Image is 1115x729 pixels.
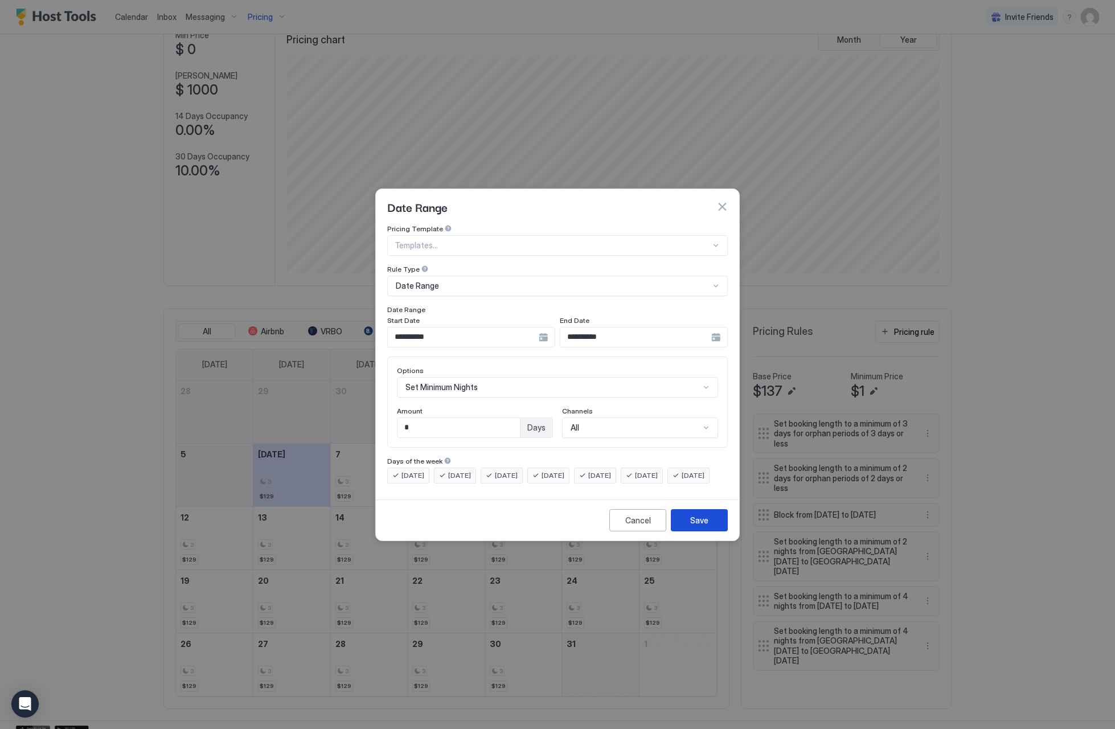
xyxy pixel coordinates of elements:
span: Date Range [387,305,425,314]
input: Input Field [388,327,539,347]
span: [DATE] [542,470,564,481]
span: Rule Type [387,265,420,273]
span: [DATE] [448,470,471,481]
div: Cancel [625,514,651,526]
span: End Date [560,316,589,325]
span: Pricing Template [387,224,443,233]
span: Days [527,423,546,433]
span: Options [397,366,424,375]
span: Date Range [387,198,448,215]
span: [DATE] [588,470,611,481]
span: Date Range [396,281,439,291]
button: Cancel [609,509,666,531]
span: Amount [397,407,423,415]
span: Set Minimum Nights [405,382,478,392]
input: Input Field [560,327,711,347]
div: Open Intercom Messenger [11,690,39,718]
span: [DATE] [682,470,704,481]
span: All [571,423,579,433]
div: Save [690,514,708,526]
span: [DATE] [495,470,518,481]
button: Save [671,509,728,531]
span: Start Date [387,316,420,325]
span: [DATE] [401,470,424,481]
span: Channels [562,407,593,415]
span: Days of the week [387,457,442,465]
span: [DATE] [635,470,658,481]
input: Input Field [397,418,520,437]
